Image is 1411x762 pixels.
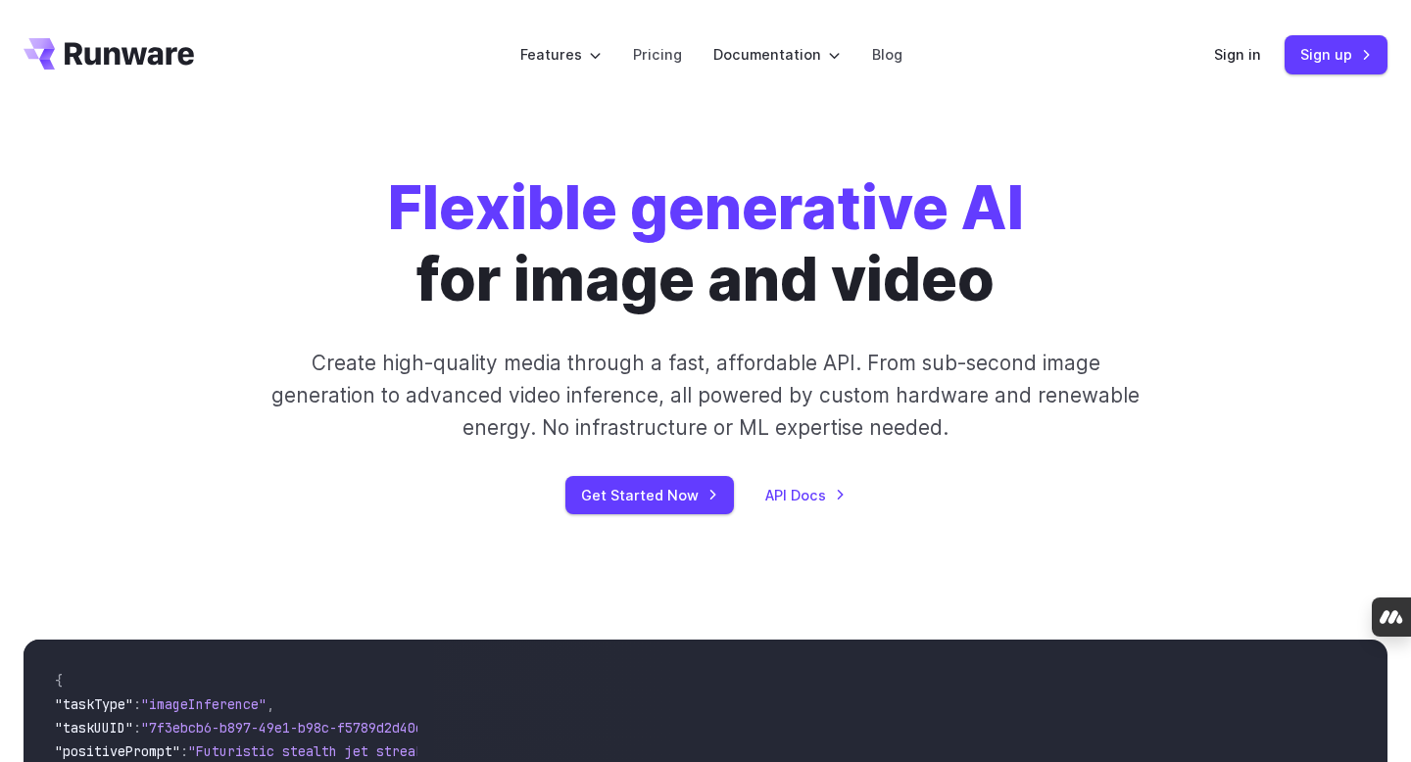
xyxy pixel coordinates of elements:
a: Pricing [633,43,682,66]
a: Sign up [1285,35,1387,73]
span: "7f3ebcb6-b897-49e1-b98c-f5789d2d40d7" [141,719,439,737]
h1: for image and video [388,172,1024,315]
span: "taskType" [55,695,133,713]
p: Create high-quality media through a fast, affordable API. From sub-second image generation to adv... [269,347,1143,445]
a: Get Started Now [565,476,734,514]
span: "Futuristic stealth jet streaking through a neon-lit cityscape with glowing purple exhaust" [188,742,901,760]
strong: Flexible generative AI [388,171,1024,244]
span: "taskUUID" [55,719,133,737]
a: Sign in [1214,43,1261,66]
span: : [133,719,141,737]
label: Documentation [713,43,841,66]
a: Go to / [24,38,194,70]
span: , [267,695,274,713]
label: Features [520,43,602,66]
a: Blog [872,43,902,66]
span: { [55,672,63,690]
a: API Docs [765,484,846,506]
span: : [133,695,141,713]
span: : [180,742,188,760]
span: "positivePrompt" [55,742,180,760]
span: "imageInference" [141,695,267,713]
